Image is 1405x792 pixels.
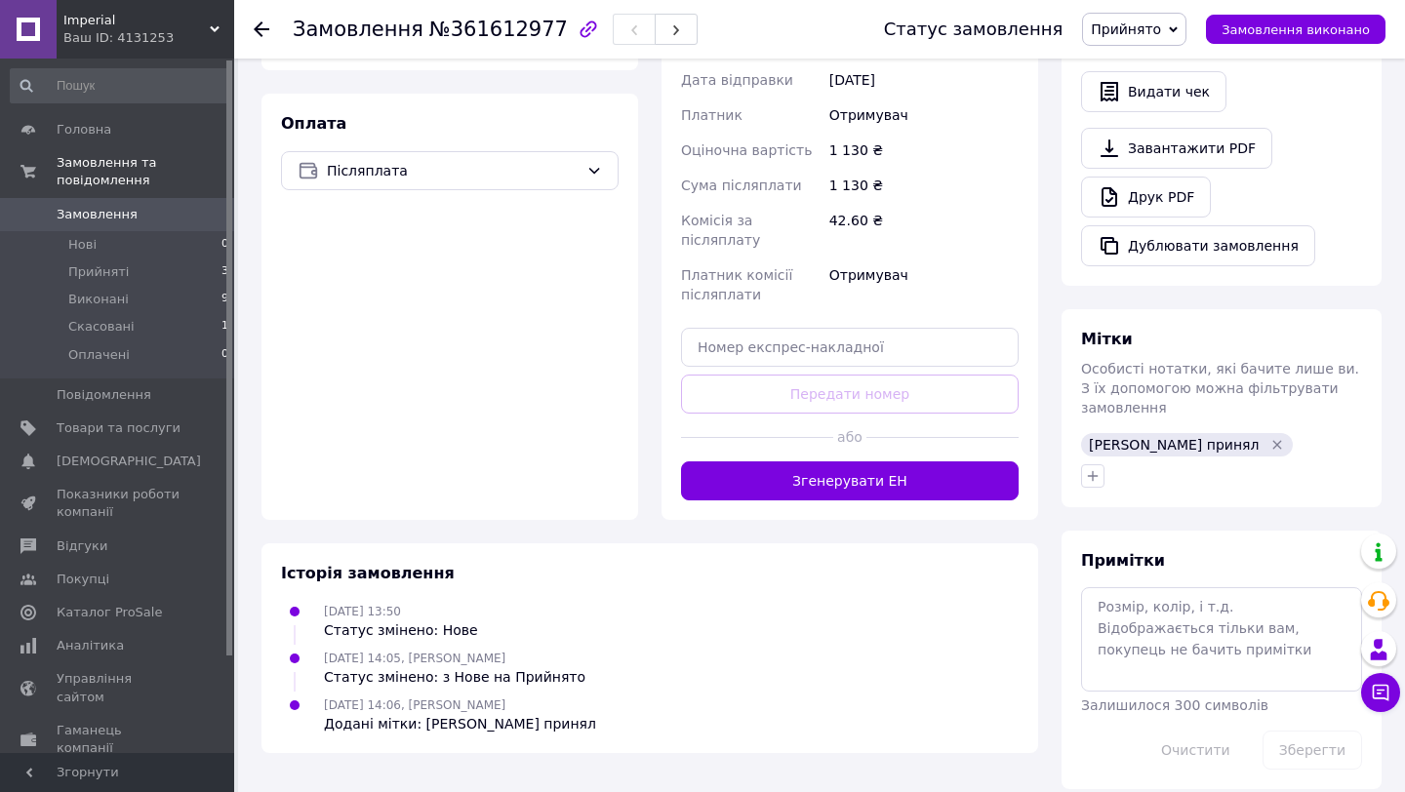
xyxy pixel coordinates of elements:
[57,206,138,223] span: Замовлення
[681,178,802,193] span: Сума післяплати
[1091,21,1161,37] span: Прийнято
[68,236,97,254] span: Нові
[1081,225,1315,266] button: Дублювати замовлення
[884,20,1064,39] div: Статус замовлення
[324,620,478,640] div: Статус змінено: Нове
[57,154,234,189] span: Замовлення та повідомлення
[68,263,129,281] span: Прийняті
[825,133,1023,168] div: 1 130 ₴
[281,564,455,582] span: Історія замовлення
[324,605,401,618] span: [DATE] 13:50
[1081,551,1165,570] span: Примітки
[324,714,596,733] div: Додані мітки: [PERSON_NAME] принял
[1269,437,1285,453] svg: Видалити мітку
[1081,697,1268,713] span: Залишилося 300 символів
[681,72,793,88] span: Дата відправки
[57,453,201,470] span: [DEMOGRAPHIC_DATA]
[221,236,228,254] span: 0
[825,203,1023,257] div: 42.60 ₴
[57,670,181,705] span: Управління сайтом
[10,68,230,103] input: Пошук
[63,12,210,29] span: Imperial
[221,263,228,281] span: 3
[825,98,1023,133] div: Отримувач
[1081,361,1359,416] span: Особисті нотатки, які бачите лише ви. З їх допомогою можна фільтрувати замовлення
[327,160,579,181] span: Післяплата
[57,722,181,757] span: Гаманець компанії
[825,62,1023,98] div: [DATE]
[1081,71,1226,112] button: Видати чек
[681,213,760,248] span: Комісія за післяплату
[1081,330,1133,348] span: Мітки
[324,667,585,687] div: Статус змінено: з Нове на Прийнято
[57,121,111,139] span: Головна
[221,346,228,364] span: 0
[1089,437,1259,453] span: [PERSON_NAME] принял
[681,461,1019,500] button: Згенерувати ЕН
[1081,128,1272,169] a: Завантажити PDF
[324,652,505,665] span: [DATE] 14:05, [PERSON_NAME]
[63,29,234,47] div: Ваш ID: 4131253
[57,419,181,437] span: Товари та послуги
[68,291,129,308] span: Виконані
[681,267,792,302] span: Платник комісії післяплати
[68,318,135,336] span: Скасовані
[57,386,151,404] span: Повідомлення
[833,427,867,447] span: або
[254,20,269,39] div: Повернутися назад
[825,168,1023,203] div: 1 130 ₴
[1222,22,1370,37] span: Замовлення виконано
[68,346,130,364] span: Оплачені
[429,18,568,41] span: №361612977
[57,486,181,521] span: Показники роботи компанії
[681,107,743,123] span: Платник
[825,257,1023,312] div: Отримувач
[221,291,228,308] span: 9
[221,318,228,336] span: 1
[681,328,1019,367] input: Номер експрес-накладної
[57,537,107,555] span: Відгуки
[57,604,162,621] span: Каталог ProSale
[293,18,423,41] span: Замовлення
[324,698,505,712] span: [DATE] 14:06, [PERSON_NAME]
[1206,15,1385,44] button: Замовлення виконано
[1361,673,1400,712] button: Чат з покупцем
[1081,177,1211,218] a: Друк PDF
[57,571,109,588] span: Покупці
[681,142,812,158] span: Оціночна вартість
[57,637,124,654] span: Аналітика
[281,114,346,133] span: Оплата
